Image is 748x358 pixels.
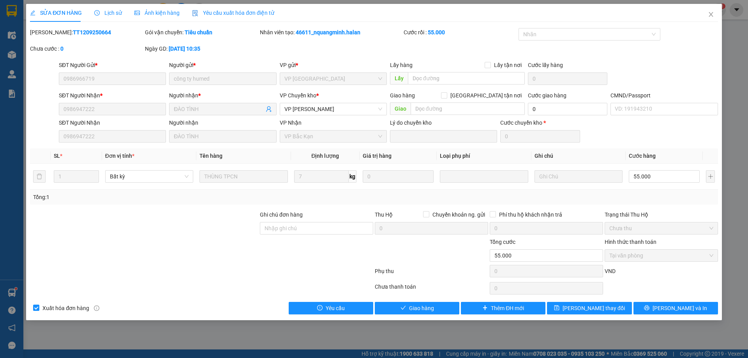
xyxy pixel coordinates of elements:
[260,222,373,235] input: Ghi chú đơn hàng
[280,92,316,99] span: VP Chuyển kho
[39,304,92,312] span: Xuất hóa đơn hàng
[447,91,525,100] span: [GEOGRAPHIC_DATA] tận nơi
[363,153,392,159] span: Giá trị hàng
[349,170,356,183] span: kg
[375,302,459,314] button: checkGiao hàng
[563,304,625,312] span: [PERSON_NAME] thay đổi
[482,305,488,311] span: plus
[490,239,515,245] span: Tổng cước
[500,118,580,127] div: Cước chuyển kho
[60,46,64,52] b: 0
[408,72,525,85] input: Dọc đường
[296,29,360,35] b: 46611_nquangminh.halan
[629,153,656,159] span: Cước hàng
[706,170,714,183] button: plus
[59,61,166,69] div: SĐT Người Gửi
[284,73,382,85] span: VP Tân Triều
[528,103,607,115] input: Cước giao hàng
[653,304,707,312] span: [PERSON_NAME] và In
[409,304,434,312] span: Giao hàng
[199,153,222,159] span: Tên hàng
[390,102,411,115] span: Giao
[59,91,166,100] div: SĐT Người Nhận
[491,304,524,312] span: Thêm ĐH mới
[644,305,649,311] span: printer
[326,304,345,312] span: Yêu cầu
[260,28,402,37] div: Nhân viên tạo:
[528,72,607,85] input: Cước lấy hàng
[708,11,714,18] span: close
[609,250,713,261] span: Tại văn phòng
[266,106,272,112] span: user-add
[30,44,143,53] div: Chưa cước :
[169,91,276,100] div: Người nhận
[390,62,413,68] span: Lấy hàng
[145,44,258,53] div: Ngày GD:
[105,153,134,159] span: Đơn vị tính
[605,239,656,245] label: Hình thức thanh toán
[169,46,200,52] b: [DATE] 10:35
[54,153,60,159] span: SL
[33,193,289,201] div: Tổng: 1
[59,118,166,127] div: SĐT Người Nhận
[33,170,46,183] button: delete
[199,170,288,183] input: VD: Bàn, Ghế
[390,118,497,127] div: Lý do chuyển kho
[547,302,632,314] button: save[PERSON_NAME] thay đổi
[531,148,626,164] th: Ghi chú
[610,91,718,100] div: CMND/Passport
[94,10,100,16] span: clock-circle
[169,61,276,69] div: Người gửi
[363,170,434,183] input: 0
[134,10,180,16] span: Ảnh kiện hàng
[390,72,408,85] span: Lấy
[30,10,35,16] span: edit
[554,305,559,311] span: save
[605,210,718,219] div: Trạng thái Thu Hộ
[390,92,415,99] span: Giao hàng
[491,61,525,69] span: Lấy tận nơi
[605,268,616,274] span: VND
[280,118,387,127] div: VP Nhận
[30,10,82,16] span: SỬA ĐƠN HÀNG
[528,92,566,99] label: Cước giao hàng
[110,171,189,182] span: Bất kỳ
[73,29,111,35] b: TT1209250664
[192,10,198,16] img: icon
[94,10,122,16] span: Lịch sử
[633,302,718,314] button: printer[PERSON_NAME] và In
[185,29,212,35] b: Tiêu chuẩn
[284,103,382,115] span: VP Hoàng Gia
[374,267,489,280] div: Phụ thu
[496,210,565,219] span: Phí thu hộ khách nhận trả
[700,4,722,26] button: Close
[317,305,323,311] span: exclamation-circle
[461,302,545,314] button: plusThêm ĐH mới
[260,212,303,218] label: Ghi chú đơn hàng
[94,305,99,311] span: info-circle
[145,28,258,37] div: Gói vận chuyển:
[192,10,274,16] span: Yêu cầu xuất hóa đơn điện tử
[284,131,382,142] span: VP Bắc Kạn
[30,28,143,37] div: [PERSON_NAME]:
[289,302,373,314] button: exclamation-circleYêu cầu
[311,153,339,159] span: Định lượng
[528,62,563,68] label: Cước lấy hàng
[404,28,517,37] div: Cước rồi :
[429,210,488,219] span: Chuyển khoản ng. gửi
[411,102,525,115] input: Dọc đường
[437,148,531,164] th: Loại phụ phí
[400,305,406,311] span: check
[535,170,623,183] input: Ghi Chú
[169,118,276,127] div: Người nhận
[428,29,445,35] b: 55.000
[134,10,140,16] span: picture
[280,61,387,69] div: VP gửi
[375,212,393,218] span: Thu Hộ
[609,222,713,234] span: Chưa thu
[374,282,489,296] div: Chưa thanh toán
